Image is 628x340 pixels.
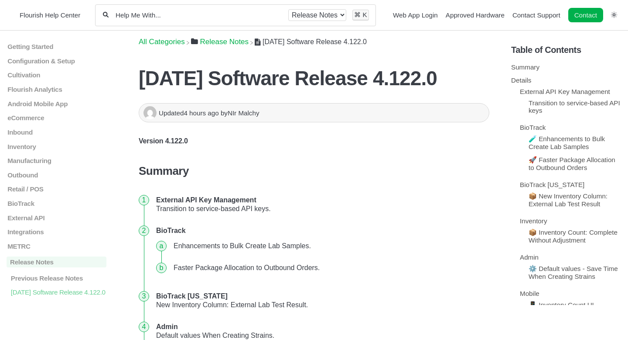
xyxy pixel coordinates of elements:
p: [DATE] Software Release 4.122.0 [10,288,107,296]
li: Transition to service-based API keys. [153,189,489,220]
a: BioTrack [US_STATE] [520,181,584,188]
a: Integrations [7,228,106,236]
a: Admin [520,253,539,261]
a: Inventory [7,142,106,150]
a: Outbound [7,171,106,179]
a: Release Notes [7,257,106,267]
a: Web App Login navigation item [393,11,438,19]
img: Flourish Help Center Logo [11,9,15,21]
a: BioTrack [520,124,546,131]
a: External API Key Management [520,88,610,95]
a: Breadcrumb link to All Categories [139,38,185,46]
a: BioTrack [7,200,106,207]
span: ​Release Notes [200,38,249,46]
a: METRC [7,243,106,250]
kbd: K [363,11,367,18]
strong: Admin [156,323,178,330]
li: New Inventory Column: External Lab Test Result. [153,285,489,316]
a: Previous Release Notes [7,274,106,282]
a: Android Mobile App [7,100,106,107]
a: Cultivation [7,71,106,79]
h1: [DATE] Software Release 4.122.0 [139,66,489,90]
li: Enhancements to Bulk Create Lab Samples. [170,235,486,257]
p: Previous Release Notes [10,274,107,282]
section: Table of Contents [511,31,621,305]
a: 📦 Inventory Count: Complete Without Adjustment [529,229,618,244]
a: Configuration & Setup [7,57,106,65]
span: NIr Malchy [228,109,259,117]
strong: BioTrack [US_STATE] [156,292,228,300]
input: Help Me With... [115,11,282,19]
a: Release Notes [191,38,249,46]
a: 🚀 Faster Package Allocation to Outbound Orders [529,156,615,171]
time: 4 hours ago [184,109,218,117]
a: eCommerce [7,114,106,121]
a: 📦 New Inventory Column: External Lab Test Result [529,192,608,208]
h3: Summary [139,164,489,178]
a: Inbound [7,128,106,136]
span: All Categories [139,38,185,46]
a: ⚙️ Default values - Save Time When Creating Strains [529,265,618,280]
a: Flourish Help Center [11,9,80,21]
a: Transition to service-based API keys [529,99,620,114]
a: Contact Support navigation item [512,11,560,19]
img: NIr Malchy [143,106,157,119]
a: Inventory [520,217,547,225]
span: [DATE] Software Release 4.122.0 [263,38,367,45]
a: Mobile [520,290,539,297]
a: [DATE] Software Release 4.122.0 [7,288,106,296]
a: Switch dark mode setting [611,11,617,18]
span: by [221,109,259,117]
h5: Table of Contents [511,45,621,55]
strong: BioTrack [156,227,186,234]
a: 📱 Inventory Count UI Enhancement [529,301,594,316]
strong: External API Key Management [156,196,256,204]
a: Retail / POS [7,185,106,193]
a: Getting Started [7,43,106,50]
a: Approved Hardware navigation item [446,11,505,19]
span: Updated [159,109,221,117]
li: Faster Package Allocation to Outbound Orders. [170,257,486,279]
a: External API [7,214,106,221]
a: Flourish Analytics [7,86,106,93]
a: 🧪 Enhancements to Bulk Create Lab Samples [529,135,605,150]
li: Contact desktop [566,9,605,21]
span: Flourish Help Center [20,11,80,19]
kbd: ⌘ [354,11,361,18]
a: Manufacturing [7,157,106,164]
a: Summary [511,63,539,71]
strong: Version 4.122.0 [139,137,188,145]
a: Contact [568,8,603,22]
a: Details [511,76,531,84]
